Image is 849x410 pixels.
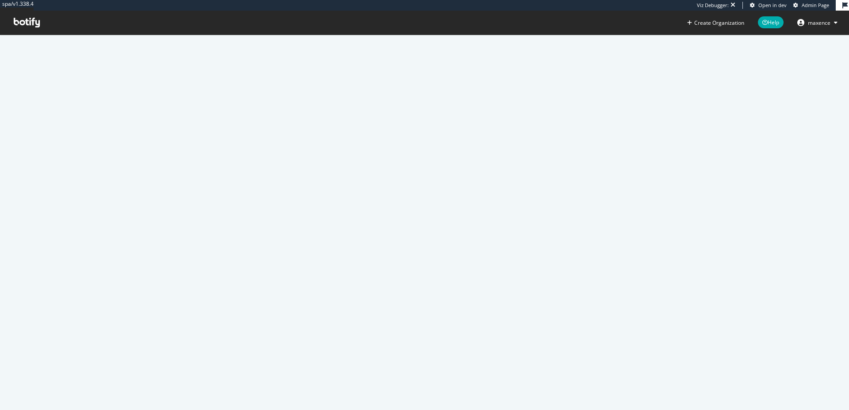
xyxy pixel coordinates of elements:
[758,16,784,28] span: Help
[802,2,829,8] span: Admin Page
[793,2,829,9] a: Admin Page
[790,15,845,30] button: maxence
[750,2,787,9] a: Open in dev
[808,19,830,27] span: maxence
[758,2,787,8] span: Open in dev
[687,19,745,27] button: Create Organization
[697,2,729,9] div: Viz Debugger:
